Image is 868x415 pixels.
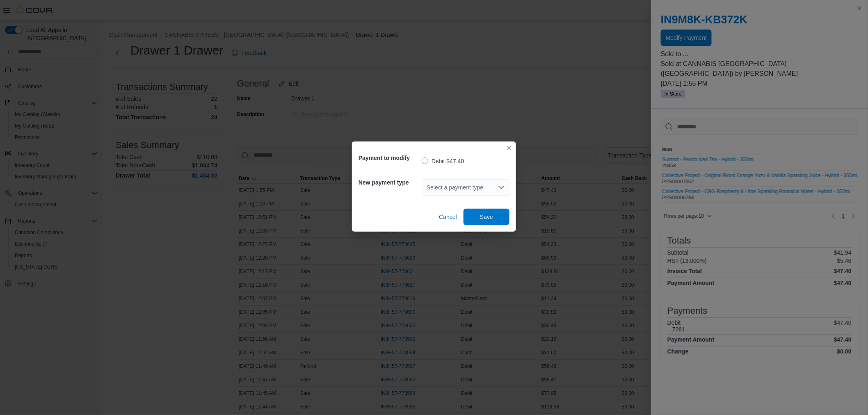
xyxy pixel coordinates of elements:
[498,184,505,191] button: Open list of options
[359,174,420,191] h5: New payment type
[427,182,427,192] input: Accessible screen reader label
[464,209,509,225] button: Save
[439,213,457,221] span: Cancel
[422,156,464,166] label: Debit $47.40
[480,213,493,221] span: Save
[359,150,420,166] h5: Payment to modify
[505,143,514,153] button: Closes this modal window
[436,209,460,225] button: Cancel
